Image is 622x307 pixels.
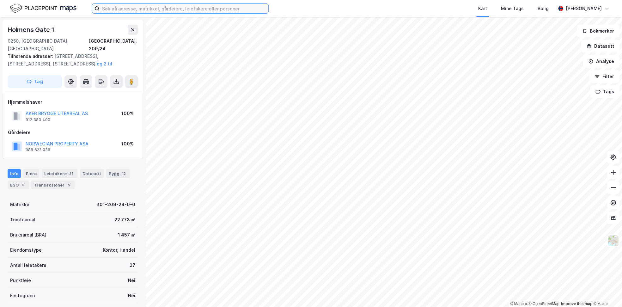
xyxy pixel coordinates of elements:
div: Hjemmelshaver [8,98,137,106]
div: 5 [66,182,72,188]
button: Tags [590,85,619,98]
div: 12 [121,170,127,177]
div: 27 [68,170,75,177]
div: Antall leietakere [10,261,46,269]
div: Bolig [538,5,549,12]
div: 0250, [GEOGRAPHIC_DATA], [GEOGRAPHIC_DATA] [8,37,88,52]
div: 988 622 036 [26,147,50,152]
div: 27 [130,261,135,269]
span: Tilhørende adresser: [8,53,54,59]
div: Eiendomstype [10,246,42,254]
div: Gårdeiere [8,129,137,136]
div: Info [8,169,21,178]
button: Bokmerker [577,25,619,37]
div: 1 457 ㎡ [118,231,135,239]
div: Datasett [80,169,104,178]
button: Filter [589,70,619,83]
div: Kontor, Handel [103,246,135,254]
div: Mine Tags [501,5,524,12]
div: 301-209-24-0-0 [96,201,135,208]
button: Datasett [581,40,619,52]
div: Transaksjoner [31,181,75,189]
a: OpenStreetMap [529,302,559,306]
div: Tomteareal [10,216,35,224]
div: 100% [121,140,134,148]
div: Holmens Gate 1 [8,25,56,35]
div: Punktleie [10,277,31,284]
iframe: Chat Widget [590,277,622,307]
div: 22 773 ㎡ [114,216,135,224]
div: Bruksareal (BRA) [10,231,46,239]
div: 912 383 490 [26,117,50,122]
div: Kontrollprogram for chat [590,277,622,307]
a: Mapbox [510,302,527,306]
input: Søk på adresse, matrikkel, gårdeiere, leietakere eller personer [100,4,268,13]
div: ESG [8,181,29,189]
div: Kart [478,5,487,12]
div: [PERSON_NAME] [566,5,602,12]
a: Improve this map [561,302,592,306]
img: logo.f888ab2527a4732fd821a326f86c7f29.svg [10,3,76,14]
div: Eiere [23,169,39,178]
button: Tag [8,75,62,88]
img: Z [607,235,619,247]
div: [STREET_ADDRESS], [STREET_ADDRESS], [STREET_ADDRESS] [8,52,133,68]
div: 6 [20,182,26,188]
div: Bygg [106,169,130,178]
div: Nei [128,277,135,284]
div: [GEOGRAPHIC_DATA], 209/24 [88,37,138,52]
div: Leietakere [42,169,77,178]
div: 100% [121,110,134,117]
div: Nei [128,292,135,299]
button: Analyse [583,55,619,68]
div: Matrikkel [10,201,31,208]
div: Festegrunn [10,292,35,299]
